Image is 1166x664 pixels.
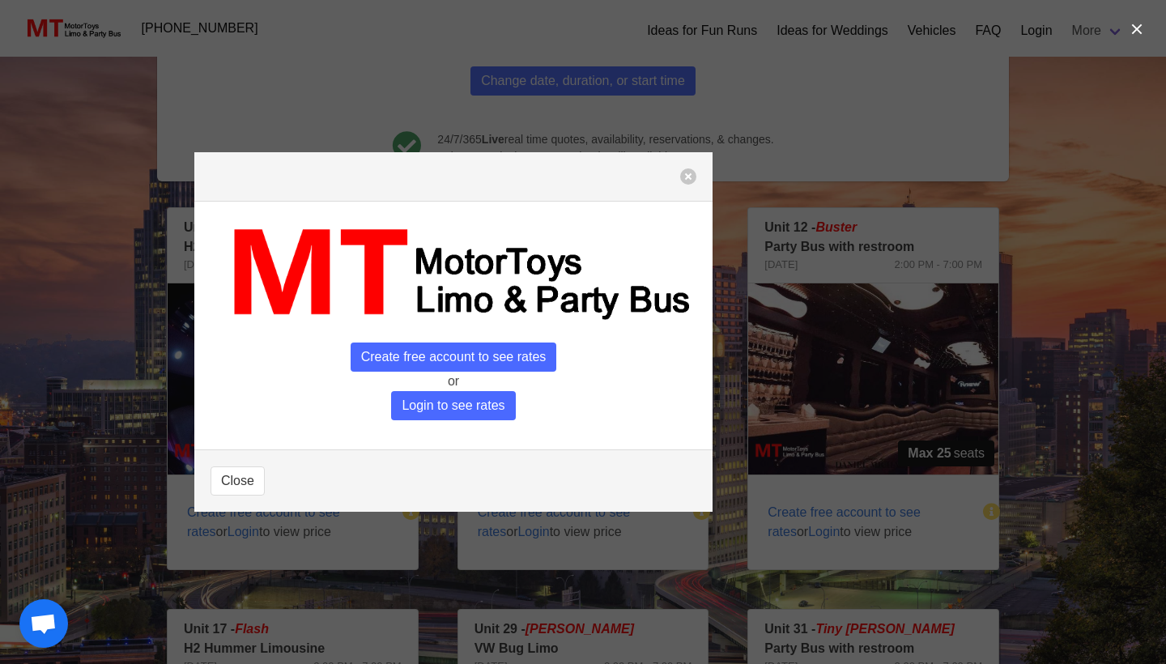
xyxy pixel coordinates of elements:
[19,599,68,648] div: Open chat
[211,218,696,329] img: MT_logo_name.png
[211,372,696,391] p: or
[391,391,515,420] span: Login to see rates
[351,343,557,372] span: Create free account to see rates
[211,466,265,496] button: Close
[221,471,254,491] span: Close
